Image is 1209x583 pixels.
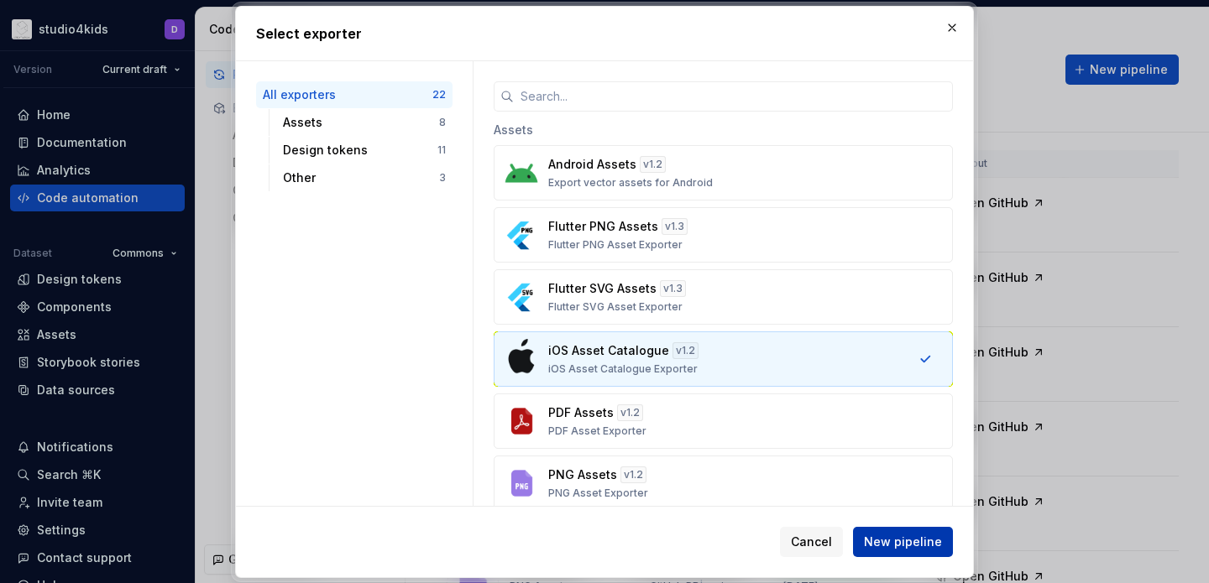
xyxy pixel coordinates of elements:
[283,169,439,186] div: Other
[276,109,453,136] button: Assets8
[494,207,953,263] button: Flutter PNG Assetsv1.3Flutter PNG Asset Exporter
[548,218,658,235] p: Flutter PNG Assets
[548,487,648,500] p: PNG Asset Exporter
[494,112,953,145] div: Assets
[791,534,832,550] span: Cancel
[494,145,953,200] button: Android Assetsv1.2Export vector assets for Android
[283,114,439,131] div: Assets
[494,269,953,325] button: Flutter SVG Assetsv1.3Flutter SVG Asset Exporter
[548,176,713,190] p: Export vector assets for Android
[660,280,686,297] div: v 1.3
[548,362,698,376] p: iOS Asset Catalogue Exporter
[853,527,953,557] button: New pipeline
[548,404,614,421] p: PDF Assets
[283,142,437,159] div: Design tokens
[494,393,953,449] button: PDF Assetsv1.2PDF Asset Exporter
[620,466,646,483] div: v 1.2
[432,88,446,102] div: 22
[439,116,446,129] div: 8
[640,156,666,173] div: v 1.2
[617,404,643,421] div: v 1.2
[276,164,453,191] button: Other3
[256,81,453,108] button: All exporters22
[256,23,953,44] h2: Select exporter
[276,137,453,164] button: Design tokens11
[864,534,942,550] span: New pipeline
[548,466,617,483] p: PNG Assets
[548,342,669,359] p: iOS Asset Catalogue
[548,424,646,438] p: PDF Asset Exporter
[548,300,683,314] p: Flutter SVG Asset Exporter
[437,143,446,157] div: 11
[673,342,699,359] div: v 1.2
[780,527,843,557] button: Cancel
[548,156,636,173] p: Android Assets
[548,238,683,252] p: Flutter PNG Asset Exporter
[263,86,432,103] div: All exporters
[494,455,953,511] button: PNG Assetsv1.2PNG Asset Exporter
[494,331,953,387] button: iOS Asset Cataloguev1.2iOS Asset Catalogue Exporter
[548,280,657,297] p: Flutter SVG Assets
[439,171,446,185] div: 3
[514,81,953,112] input: Search...
[662,218,688,235] div: v 1.3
